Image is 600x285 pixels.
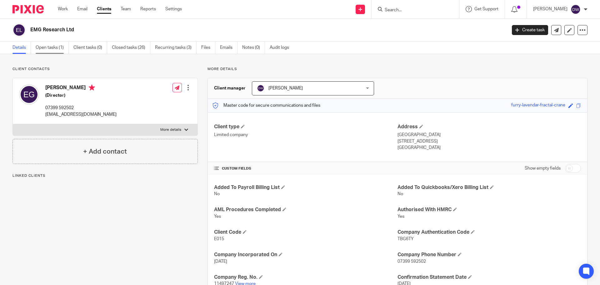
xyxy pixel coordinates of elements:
[571,4,581,14] img: svg%3E
[512,25,548,35] a: Create task
[474,7,498,11] span: Get Support
[214,274,397,281] h4: Company Reg. No.
[89,84,95,91] i: Primary
[268,86,303,90] span: [PERSON_NAME]
[397,274,581,281] h4: Confirmation Statement Date
[12,173,198,178] p: Linked clients
[214,85,246,91] h3: Client manager
[397,138,581,145] p: [STREET_ADDRESS]
[397,237,414,241] span: TBG6TY
[214,214,221,219] span: Yes
[36,42,69,54] a: Open tasks (1)
[58,6,68,12] a: Work
[214,229,397,236] h4: Client Code
[45,105,117,111] p: 07399 592502
[397,124,581,130] h4: Address
[214,124,397,130] h4: Client type
[397,259,426,264] span: 07399 592502
[140,6,156,12] a: Reports
[214,132,397,138] p: Limited company
[257,84,264,92] img: svg%3E
[165,6,182,12] a: Settings
[397,192,403,196] span: No
[155,42,197,54] a: Recurring tasks (3)
[397,145,581,151] p: [GEOGRAPHIC_DATA]
[214,166,397,171] h4: CUSTOM FIELDS
[214,206,397,213] h4: AML Procedures Completed
[214,184,397,191] h4: Added To Payroll Billing List
[397,252,581,258] h4: Company Phone Number
[97,6,111,12] a: Clients
[83,147,127,156] h4: + Add contact
[73,42,107,54] a: Client tasks (0)
[397,214,404,219] span: Yes
[212,102,320,109] p: Master code for secure communications and files
[121,6,131,12] a: Team
[45,111,117,118] p: [EMAIL_ADDRESS][DOMAIN_NAME]
[30,27,408,33] h2: EMG Research Ltd
[201,42,215,54] a: Files
[220,42,237,54] a: Emails
[214,192,220,196] span: No
[19,84,39,104] img: svg%3E
[45,92,117,99] h5: (Director)
[533,6,567,12] p: [PERSON_NAME]
[384,8,440,13] input: Search
[511,102,565,109] div: furry-lavendar-fractal-crane
[214,252,397,258] h4: Company Incorporated On
[397,229,581,236] h4: Company Authentication Code
[397,132,581,138] p: [GEOGRAPHIC_DATA]
[12,5,44,13] img: Pixie
[160,127,181,132] p: More details
[397,184,581,191] h4: Added To Quickbooks/Xero Billing List
[77,6,87,12] a: Email
[112,42,150,54] a: Closed tasks (26)
[397,206,581,213] h4: Authorised With HMRC
[12,23,26,37] img: svg%3E
[214,259,227,264] span: [DATE]
[207,67,587,72] p: More details
[270,42,294,54] a: Audit logs
[525,165,561,171] label: Show empty fields
[12,67,198,72] p: Client contacts
[242,42,265,54] a: Notes (0)
[214,237,224,241] span: E015
[12,42,31,54] a: Details
[45,84,117,92] h4: [PERSON_NAME]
